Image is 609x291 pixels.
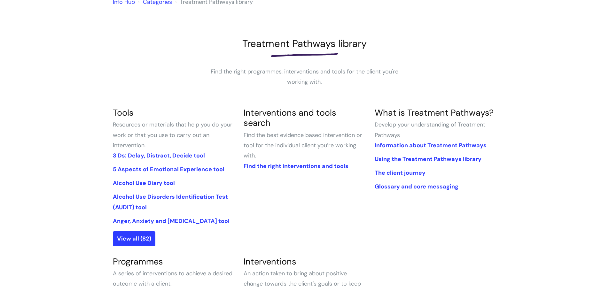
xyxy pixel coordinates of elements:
h1: Treatment Pathways library [113,38,496,50]
a: Programmes [113,256,163,267]
span: Find the best evidence based intervention or tool for the individual client you’re working with. [244,131,362,160]
a: Anger, Anxiety and [MEDICAL_DATA] tool [113,217,230,225]
a: View all (82) [113,231,155,246]
a: Interventions and tools search [244,107,336,128]
a: Alcohol Use Diary tool [113,179,175,187]
a: Find the right interventions and tools [244,162,348,170]
a: What is Treatment Pathways? [375,107,494,118]
a: The client journey [375,169,426,177]
a: Interventions [244,256,296,267]
a: 5 Aspects of Emotional Experience tool [113,165,224,173]
span: Develop your understanding of Treatment Pathways [375,121,485,139]
a: Using the Treatment Pathways library [375,155,481,163]
a: 3 Ds: Delay, Distract, Decide tool [113,152,205,159]
span: Resources or materials that help you do your work or that you use to carry out an intervention. [113,121,232,149]
p: Find the right programmes, interventions and tools for the client you're working with. [209,66,401,87]
a: Tools [113,107,134,118]
a: Information about Treatment Pathways [375,142,487,149]
span: A series of interventions to achieve a desired outcome with a client. [113,270,232,287]
a: Alcohol Use Disorders Identification Test (AUDIT) tool [113,193,228,211]
a: Glossary and core messaging [375,183,458,190]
